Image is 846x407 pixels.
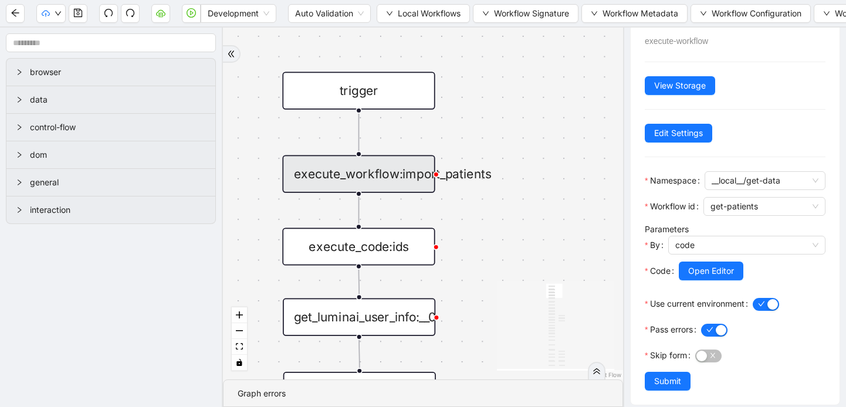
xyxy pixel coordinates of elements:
div: get_luminai_user_info:__0 [283,299,435,336]
button: fit view [232,339,247,355]
button: arrow-left [6,4,25,23]
span: get-patients [710,198,818,215]
span: data [30,93,206,106]
span: code [675,236,818,254]
button: save [69,4,87,23]
span: By [650,239,660,252]
span: right [16,96,23,103]
span: cloud-upload [42,9,50,18]
span: Use current environment [650,297,745,310]
div: interaction [6,196,215,223]
span: redo [126,8,135,18]
button: View Storage [645,76,715,95]
button: play-circle [182,4,201,23]
span: arrow-left [11,8,20,18]
span: Local Workflows [398,7,461,20]
span: down [55,10,62,17]
span: down [591,10,598,17]
button: downWorkflow Metadata [581,4,688,23]
span: dom [30,148,206,161]
div: Graph errors [238,387,608,400]
div: trigger [282,72,435,109]
g: Edge from execute_code:ids to get_luminai_user_info:__0 [358,269,359,294]
span: right [16,69,23,76]
button: zoom in [232,307,247,323]
button: cloud-server [151,4,170,23]
span: general [30,176,206,189]
button: zoom out [232,323,247,339]
span: save [73,8,83,18]
span: double-right [227,50,235,58]
div: dom [6,141,215,168]
span: execute-workflow [645,36,708,46]
span: down [823,10,830,17]
span: Pass errors [650,323,693,336]
span: Workflow Signature [494,7,569,20]
span: browser [30,66,206,79]
span: down [386,10,393,17]
label: Parameters [645,224,689,234]
button: downWorkflow Signature [473,4,578,23]
div: execute_workflow:import_patients [282,155,435,193]
span: undo [104,8,113,18]
span: interaction [30,203,206,216]
button: Edit Settings [645,124,712,143]
span: play-circle [187,8,196,18]
div: execute_code:ids [282,228,435,265]
span: Open Editor [688,264,734,277]
span: right [16,124,23,131]
span: Workflow Configuration [712,7,801,20]
span: Auto Validation [295,5,364,22]
span: Workflow Metadata [603,7,678,20]
div: general [6,169,215,196]
span: down [482,10,489,17]
div: browser [6,59,215,86]
span: Development [208,5,269,22]
button: redo [121,4,140,23]
span: __local__/get-data [712,172,818,189]
span: View Storage [654,79,706,92]
span: double-right [593,367,601,375]
span: Skip form [650,349,687,362]
span: down [700,10,707,17]
button: Submit [645,372,691,391]
button: downLocal Workflows [377,4,470,23]
span: right [16,206,23,213]
button: Open Editor [679,262,743,280]
button: cloud-uploaddown [36,4,66,23]
button: undo [99,4,118,23]
span: Submit [654,375,681,388]
span: Code [650,264,671,277]
a: React Flow attribution [591,371,621,378]
button: toggle interactivity [232,355,247,371]
span: cloud-server [156,8,165,18]
span: Namespace [650,174,696,187]
span: control-flow [30,121,206,134]
span: right [16,151,23,158]
span: right [16,179,23,186]
div: data [6,86,215,113]
span: Workflow id [650,200,695,213]
div: control-flow [6,114,215,141]
span: Edit Settings [654,127,703,140]
button: downWorkflow Configuration [691,4,811,23]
